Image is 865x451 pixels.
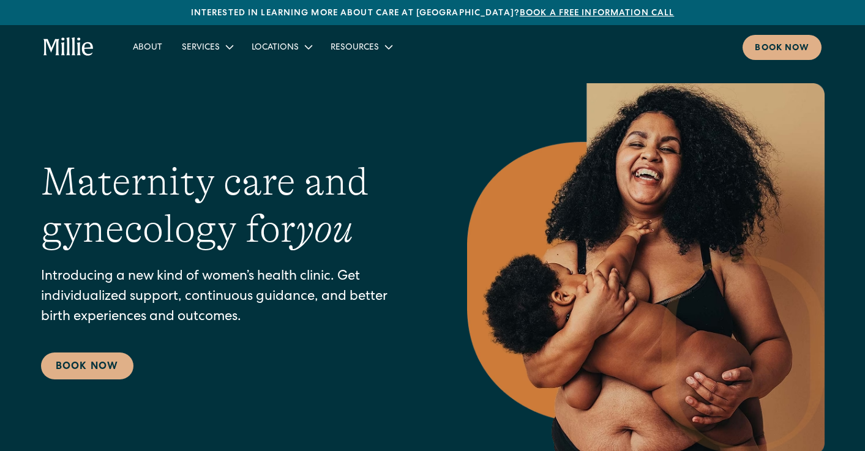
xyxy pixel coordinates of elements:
div: Services [172,37,242,57]
p: Introducing a new kind of women’s health clinic. Get individualized support, continuous guidance,... [41,267,418,328]
div: Book now [755,42,809,55]
a: Book Now [41,352,133,379]
div: Resources [321,37,401,57]
em: you [296,207,353,251]
div: Locations [242,37,321,57]
div: Locations [252,42,299,54]
a: Book now [743,35,822,60]
div: Services [182,42,220,54]
a: home [43,37,94,57]
div: Resources [331,42,379,54]
a: Book a free information call [520,9,674,18]
a: About [123,37,172,57]
h1: Maternity care and gynecology for [41,158,418,253]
